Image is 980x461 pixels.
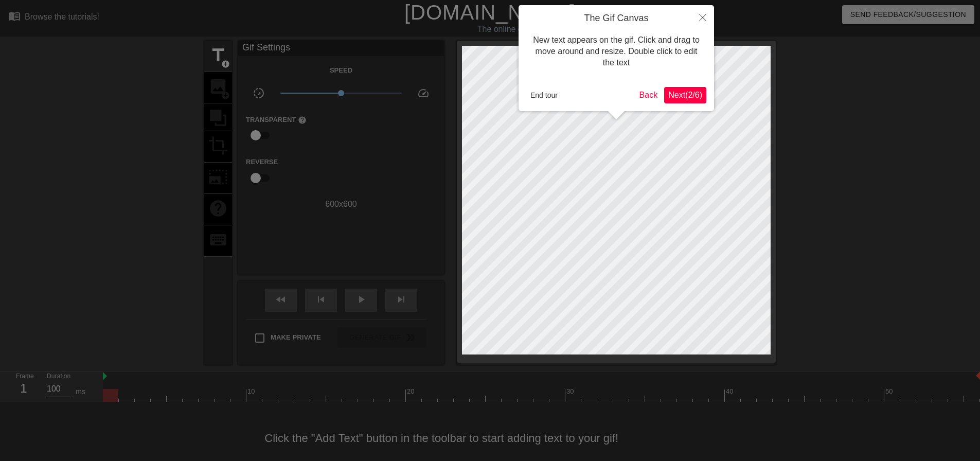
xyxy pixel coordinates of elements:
div: ms [76,386,85,397]
div: 600 x 600 [238,198,444,210]
label: Duration [47,374,70,380]
div: 40 [726,386,735,397]
span: help [298,116,307,125]
label: Transparent [246,115,307,125]
a: [DOMAIN_NAME] [404,1,576,24]
h4: The Gif Canvas [526,13,706,24]
span: Next ( 2 / 6 ) [668,91,702,99]
button: Back [635,87,662,103]
div: The online gif editor [332,23,695,36]
span: Send Feedback/Suggestion [850,8,966,21]
button: End tour [526,87,562,103]
span: menu_book [8,10,21,22]
div: 50 [885,386,895,397]
span: play_arrow [355,293,367,306]
img: bound-end.png [976,371,980,380]
button: Close [691,5,714,29]
span: skip_previous [315,293,327,306]
div: Browse the tutorials! [25,12,99,21]
div: Frame [8,371,39,401]
div: 30 [566,386,576,397]
label: Speed [330,65,352,76]
div: 20 [407,386,416,397]
span: add_circle [221,60,230,68]
label: Reverse [246,157,278,167]
span: slow_motion_video [253,87,265,99]
span: Make Private [271,332,321,343]
div: Gif Settings [238,41,444,56]
span: title [208,45,228,65]
div: 1 [16,379,31,398]
span: skip_next [395,293,407,306]
a: Browse the tutorials! [8,10,99,26]
button: Next [664,87,706,103]
div: 10 [247,386,257,397]
span: fast_rewind [275,293,287,306]
div: New text appears on the gif. Click and drag to move around and resize. Double click to edit the text [526,24,706,79]
span: speed [417,87,430,99]
button: Send Feedback/Suggestion [842,5,974,24]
